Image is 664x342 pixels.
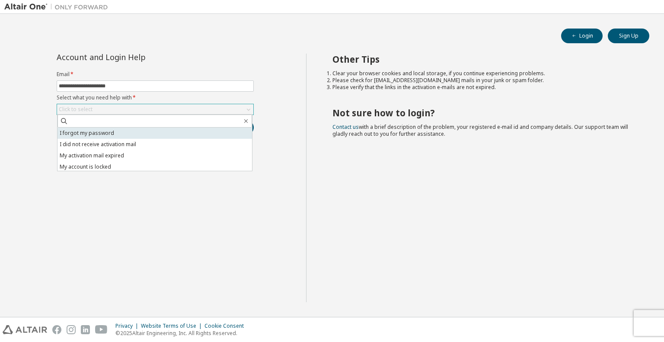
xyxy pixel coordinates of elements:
li: Clear your browser cookies and local storage, if you continue experiencing problems. [332,70,634,77]
button: Login [561,29,603,43]
div: Website Terms of Use [141,323,204,329]
img: youtube.svg [95,325,108,334]
div: Privacy [115,323,141,329]
a: Contact us [332,123,359,131]
div: Cookie Consent [204,323,249,329]
img: altair_logo.svg [3,325,47,334]
img: instagram.svg [67,325,76,334]
span: with a brief description of the problem, your registered e-mail id and company details. Our suppo... [332,123,628,137]
button: Sign Up [608,29,649,43]
img: Altair One [4,3,112,11]
img: linkedin.svg [81,325,90,334]
div: Click to select [59,106,93,113]
li: I forgot my password [57,128,252,139]
img: facebook.svg [52,325,61,334]
div: Account and Login Help [57,54,214,61]
p: © 2025 Altair Engineering, Inc. All Rights Reserved. [115,329,249,337]
h2: Other Tips [332,54,634,65]
label: Select what you need help with [57,94,254,101]
li: Please verify that the links in the activation e-mails are not expired. [332,84,634,91]
li: Please check for [EMAIL_ADDRESS][DOMAIN_NAME] mails in your junk or spam folder. [332,77,634,84]
div: Click to select [57,104,253,115]
label: Email [57,71,254,78]
h2: Not sure how to login? [332,107,634,118]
